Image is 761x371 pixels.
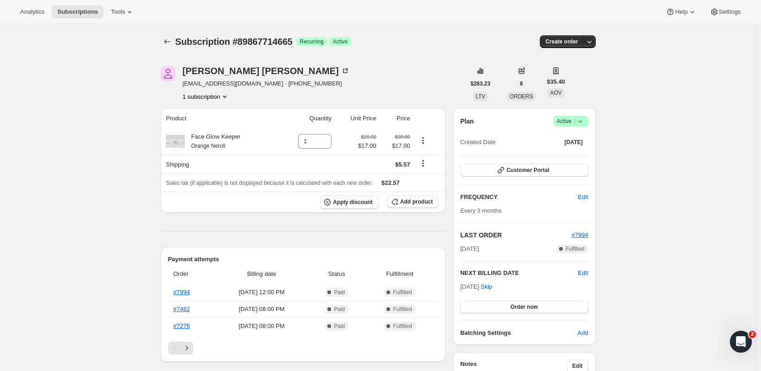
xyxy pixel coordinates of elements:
[217,288,307,297] span: [DATE] · 12:00 PM
[379,108,413,129] th: Price
[547,77,565,86] span: $35.40
[183,79,350,88] span: [EMAIL_ADDRESS][DOMAIN_NAME] · [PHONE_NUMBER]
[578,269,588,278] button: Edit
[395,134,410,140] small: $20.00
[393,306,412,313] span: Fulfilled
[333,38,348,45] span: Active
[168,255,439,264] h2: Payment attempts
[358,141,376,151] span: $17.00
[393,323,412,330] span: Fulfilled
[312,269,361,279] span: Status
[381,179,400,186] span: $22.57
[393,289,412,296] span: Fulfilled
[400,198,433,205] span: Add product
[416,135,430,145] button: Product actions
[183,66,350,75] div: [PERSON_NAME] [PERSON_NAME]
[161,154,279,174] th: Shipping
[334,108,379,129] th: Unit Price
[460,231,571,240] h2: LAST ORDER
[183,92,229,101] button: Product actions
[572,190,593,204] button: Edit
[660,5,702,18] button: Help
[168,264,214,284] th: Order
[161,108,279,129] th: Product
[15,5,50,18] button: Analytics
[174,323,190,329] a: #7276
[180,342,193,355] button: Next
[185,132,241,151] div: Face Glow Keeper
[704,5,746,18] button: Settings
[471,80,490,87] span: $283.23
[174,306,190,312] a: #7482
[550,90,561,96] span: AOV
[166,180,373,186] span: Sales tax (if applicable) is not displayed because it is calculated with each new order.
[514,77,528,90] button: 8
[572,362,583,370] span: Edit
[506,167,549,174] span: Customer Portal
[460,164,588,177] button: Customer Portal
[387,195,438,208] button: Add product
[460,244,479,253] span: [DATE]
[217,269,307,279] span: Billing date
[334,289,345,296] span: Paid
[395,161,410,168] span: $5.57
[571,231,588,240] button: #7994
[52,5,103,18] button: Subscriptions
[545,38,578,45] span: Create order
[161,66,175,81] span: Kim Parmer
[460,328,577,338] h6: Batching Settings
[460,269,578,278] h2: NEXT BILLING DATE
[361,134,376,140] small: $20.00
[105,5,140,18] button: Tools
[460,301,588,313] button: Order now
[475,280,498,294] button: Skip
[279,108,334,129] th: Quantity
[217,322,307,331] span: [DATE] · 08:00 PM
[333,199,373,206] span: Apply discount
[320,195,378,209] button: Apply discount
[20,8,44,16] span: Analytics
[191,143,226,149] small: Orange Neroli
[577,328,588,338] span: Add
[520,80,523,87] span: 8
[476,93,485,100] span: LTV
[367,269,433,279] span: Fulfillment
[460,138,495,147] span: Created Date
[571,231,588,238] a: #7994
[217,305,307,314] span: [DATE] · 08:00 PM
[460,207,501,214] span: Every 3 months
[565,139,583,146] span: [DATE]
[334,323,345,330] span: Paid
[730,331,752,353] iframe: Intercom live chat
[334,306,345,313] span: Paid
[675,8,687,16] span: Help
[559,136,588,149] button: [DATE]
[481,282,492,291] span: Skip
[174,289,190,296] a: #7994
[460,193,578,202] h2: FREQUENCY
[578,193,588,202] span: Edit
[574,118,575,125] span: |
[175,37,293,47] span: Subscription #89867714665
[511,303,538,311] span: Order now
[57,8,98,16] span: Subscriptions
[572,326,593,340] button: Add
[540,35,583,48] button: Create order
[111,8,125,16] span: Tools
[749,331,756,338] span: 2
[510,93,533,100] span: ORDERS
[168,342,439,355] nav: Pagination
[460,117,474,126] h2: Plan
[565,245,584,253] span: Fulfilled
[719,8,741,16] span: Settings
[557,117,585,126] span: Active
[460,283,492,290] span: [DATE] ·
[382,141,410,151] span: $17.00
[416,158,430,168] button: Shipping actions
[161,35,174,48] button: Subscriptions
[300,38,324,45] span: Recurring
[465,77,496,90] button: $283.23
